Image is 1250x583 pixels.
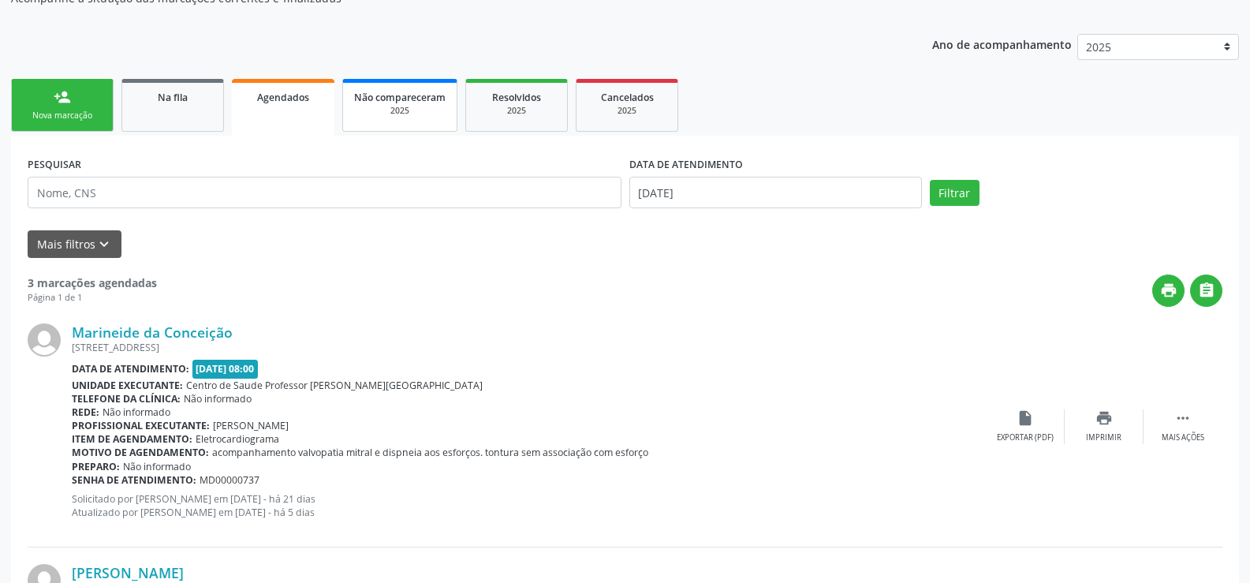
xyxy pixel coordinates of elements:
b: Senha de atendimento: [72,473,196,487]
span: MD00000737 [200,473,259,487]
img: img [28,323,61,357]
div: Página 1 de 1 [28,291,157,305]
b: Rede: [72,405,99,419]
b: Motivo de agendamento: [72,446,209,459]
button:  [1190,275,1222,307]
span: Centro de Saude Professor [PERSON_NAME][GEOGRAPHIC_DATA] [186,379,483,392]
i:  [1174,409,1192,427]
i: keyboard_arrow_down [95,236,113,253]
span: Resolvidos [492,91,541,104]
b: Item de agendamento: [72,432,192,446]
button: print [1152,275,1185,307]
span: Cancelados [601,91,654,104]
span: Não compareceram [354,91,446,104]
div: Imprimir [1086,432,1121,443]
span: Na fila [158,91,188,104]
div: 2025 [588,105,666,117]
b: Profissional executante: [72,419,210,432]
a: [PERSON_NAME] [72,564,184,581]
label: DATA DE ATENDIMENTO [629,152,743,177]
div: Mais ações [1162,432,1204,443]
strong: 3 marcações agendadas [28,275,157,290]
button: Filtrar [930,180,979,207]
b: Preparo: [72,460,120,473]
div: 2025 [354,105,446,117]
span: acompanhamento valvopatia mitral e dispneia aos esforços. tontura sem associação com esforço [212,446,648,459]
i: insert_drive_file [1017,409,1034,427]
label: PESQUISAR [28,152,81,177]
input: Nome, CNS [28,177,621,208]
div: Nova marcação [23,110,102,121]
div: [STREET_ADDRESS] [72,341,986,354]
span: Não informado [123,460,191,473]
input: Selecione um intervalo [629,177,922,208]
i: print [1160,282,1177,299]
p: Solicitado por [PERSON_NAME] em [DATE] - há 21 dias Atualizado por [PERSON_NAME] em [DATE] - há 5... [72,492,986,519]
p: Ano de acompanhamento [932,34,1072,54]
span: Não informado [184,392,252,405]
span: Agendados [257,91,309,104]
span: Eletrocardiograma [196,432,279,446]
b: Telefone da clínica: [72,392,181,405]
i:  [1198,282,1215,299]
a: Marineide da Conceição [72,323,233,341]
div: 2025 [477,105,556,117]
i: print [1095,409,1113,427]
b: Data de atendimento: [72,362,189,376]
span: [PERSON_NAME] [213,419,289,432]
div: person_add [54,88,71,106]
div: Exportar (PDF) [997,432,1054,443]
span: [DATE] 08:00 [192,360,259,378]
button: Mais filtroskeyboard_arrow_down [28,230,121,258]
b: Unidade executante: [72,379,183,392]
span: Não informado [103,405,170,419]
